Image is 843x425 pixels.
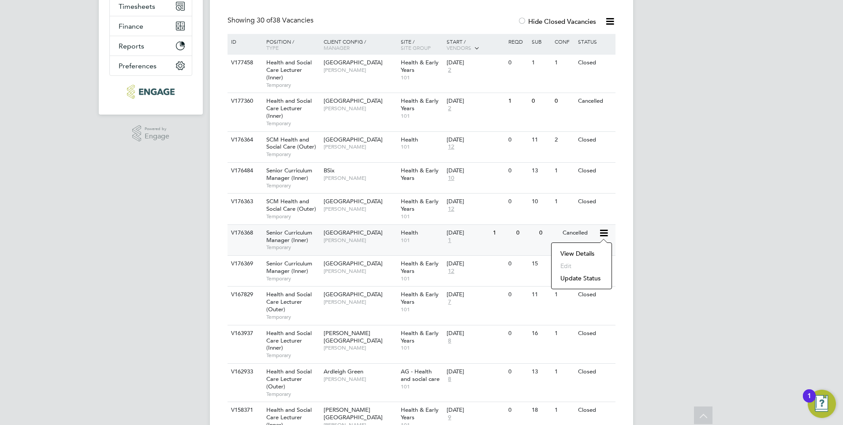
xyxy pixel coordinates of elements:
span: 1 [447,237,452,244]
span: Timesheets [119,2,155,11]
span: 101 [401,143,443,150]
span: Temporary [266,352,319,359]
div: Start / [444,34,506,56]
span: Temporary [266,244,319,251]
li: Edit [556,260,607,272]
div: V176364 [229,132,260,148]
span: Health & Early Years [401,291,439,306]
button: Reports [110,36,192,56]
span: Health & Early Years [401,198,439,212]
span: 12 [447,268,455,275]
span: 101 [401,112,443,119]
div: [DATE] [447,136,504,144]
span: [PERSON_NAME][GEOGRAPHIC_DATA] [324,329,383,344]
li: Update Status [556,272,607,284]
span: [PERSON_NAME][GEOGRAPHIC_DATA] [324,406,383,421]
span: 101 [401,213,443,220]
div: Closed [576,402,614,418]
span: 10 [447,175,455,182]
div: Closed [576,194,614,210]
span: [PERSON_NAME] [324,344,396,351]
div: V177458 [229,55,260,71]
div: 13 [530,163,552,179]
span: [PERSON_NAME] [324,268,396,275]
span: [PERSON_NAME] [324,105,396,112]
div: 0 [514,225,537,241]
div: 1 [552,287,575,303]
span: 7 [447,298,452,306]
span: 2 [447,105,452,112]
span: 12 [447,143,455,151]
div: 11 [530,287,552,303]
div: Position / [260,34,321,55]
div: Sub [530,34,552,49]
span: 30 of [257,16,272,25]
span: [PERSON_NAME] [324,376,396,383]
span: 8 [447,376,452,383]
div: [DATE] [447,229,489,237]
div: 1 [552,194,575,210]
span: 101 [401,74,443,81]
div: V176484 [229,163,260,179]
span: Health and Social Care Lecturer (Inner) [266,59,312,81]
span: 101 [401,344,443,351]
span: [PERSON_NAME] [324,205,396,212]
div: 0 [537,225,560,241]
span: BSix [324,167,335,174]
div: Cancelled [560,225,599,241]
span: Finance [119,22,143,30]
div: 1 [530,55,552,71]
div: Client Config / [321,34,399,55]
span: [GEOGRAPHIC_DATA] [324,136,383,143]
span: [GEOGRAPHIC_DATA] [324,59,383,66]
span: Health and Social Care Lecturer (Outer) [266,368,312,390]
span: Health & Early Years [401,406,439,421]
span: [PERSON_NAME] [324,298,396,306]
div: 1 [552,163,575,179]
span: Type [266,44,279,51]
span: 9 [447,414,452,421]
div: [DATE] [447,167,504,175]
div: 11 [530,132,552,148]
div: V176369 [229,256,260,272]
span: Reports [119,42,144,50]
div: 1 [491,225,514,241]
div: 0 [530,93,552,109]
div: Site / [399,34,445,55]
label: Hide Closed Vacancies [518,17,596,26]
div: Closed [576,132,614,148]
div: 1 [552,402,575,418]
a: Powered byEngage [132,125,170,142]
span: [GEOGRAPHIC_DATA] [324,229,383,236]
span: Vendors [447,44,471,51]
span: [GEOGRAPHIC_DATA] [324,260,383,267]
span: [PERSON_NAME] [324,67,396,74]
div: [DATE] [447,198,504,205]
div: V177360 [229,93,260,109]
div: 1 [506,93,529,109]
span: AG - Health and social care [401,368,440,383]
div: 15 [530,256,552,272]
span: Senior Curriculum Manager (Inner) [266,229,312,244]
div: 0 [506,364,529,380]
span: Temporary [266,151,319,158]
span: Health & Early Years [401,260,439,275]
span: Engage [145,133,169,140]
span: Ardleigh Green [324,368,363,375]
span: Health & Early Years [401,97,439,112]
span: Temporary [266,275,319,282]
div: 0 [506,402,529,418]
div: [DATE] [447,330,504,337]
div: 0 [552,93,575,109]
div: V176368 [229,225,260,241]
span: Health and Social Care Lecturer (Inner) [266,97,312,119]
span: Health and Social Care Lecturer (Outer) [266,291,312,313]
span: Senior Curriculum Manager (Inner) [266,260,312,275]
div: 0 [506,287,529,303]
span: Powered by [145,125,169,133]
div: V158371 [229,402,260,418]
span: 101 [401,383,443,390]
div: Conf [552,34,575,49]
div: Closed [576,325,614,342]
div: 0 [506,325,529,342]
